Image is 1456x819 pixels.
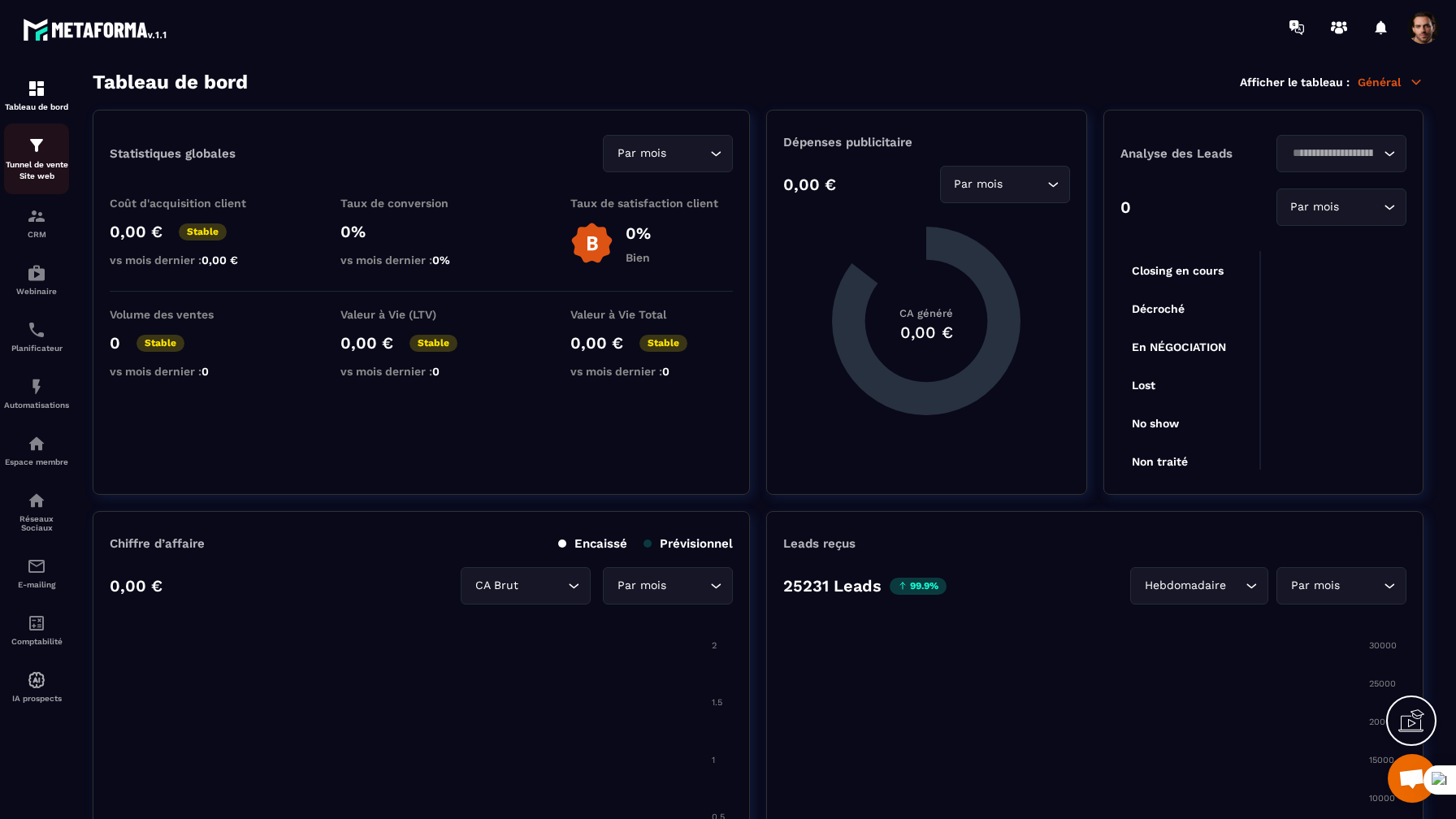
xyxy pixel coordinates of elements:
[27,670,46,690] img: automations
[110,197,272,210] p: Coût d'acquisition client
[4,514,69,532] p: Réseaux Sociaux
[340,365,503,378] p: vs mois dernier :
[432,253,450,266] span: 0%
[4,194,69,251] a: formationformationCRM
[4,637,69,646] p: Comptabilité
[110,308,272,321] p: Volume des ventes
[1132,455,1188,468] tspan: Non traité
[669,145,706,162] input: Search for option
[1120,146,1263,161] p: Analyse des Leads
[27,557,46,576] img: email
[27,491,46,510] img: social-network
[4,251,69,308] a: automationsautomationsWebinaire
[4,123,69,194] a: formationformationTunnel de vente Site web
[1132,302,1185,315] tspan: Décroché
[4,544,69,601] a: emailemailE-mailing
[1141,577,1229,595] span: Hebdomadaire
[340,197,503,210] p: Taux de conversion
[570,365,733,378] p: vs mois dernier :
[4,601,69,658] a: accountantaccountantComptabilité
[432,365,440,378] span: 0
[4,365,69,422] a: automationsautomationsAutomatisations
[1276,567,1406,604] div: Search for option
[613,577,669,595] span: Par mois
[1343,577,1380,595] input: Search for option
[4,230,69,239] p: CRM
[1007,175,1043,193] input: Search for option
[4,401,69,409] p: Automatisations
[4,159,69,182] p: Tunnel de vente Site web
[4,457,69,466] p: Espace membre
[27,263,46,283] img: automations
[603,567,733,604] div: Search for option
[783,175,836,194] p: 0,00 €
[110,536,205,551] p: Chiffre d’affaire
[643,536,733,551] p: Prévisionnel
[1132,340,1226,353] tspan: En NÉGOCIATION
[4,479,69,544] a: social-networksocial-networkRéseaux Sociaux
[201,365,209,378] span: 0
[340,308,503,321] p: Valeur à Vie (LTV)
[1369,793,1395,804] tspan: 10000
[1369,640,1397,651] tspan: 30000
[340,333,393,353] p: 0,00 €
[110,576,162,596] p: 0,00 €
[570,308,733,321] p: Valeur à Vie Total
[1369,717,1397,727] tspan: 20000
[1130,567,1268,604] div: Search for option
[669,577,706,595] input: Search for option
[1287,145,1380,162] input: Search for option
[783,576,882,596] p: 25231 Leads
[461,567,591,604] div: Search for option
[110,333,120,353] p: 0
[27,613,46,633] img: accountant
[110,146,236,161] p: Statistiques globales
[1240,76,1350,89] p: Afficher le tableau :
[27,136,46,155] img: formation
[1287,198,1343,216] span: Par mois
[1287,577,1343,595] span: Par mois
[1276,135,1406,172] div: Search for option
[471,577,522,595] span: CA Brut
[1276,188,1406,226] div: Search for option
[4,344,69,353] p: Planificateur
[4,694,69,703] p: IA prospects
[179,223,227,240] p: Stable
[4,580,69,589] p: E-mailing
[603,135,733,172] div: Search for option
[201,253,238,266] span: 0,00 €
[27,434,46,453] img: automations
[570,222,613,265] img: b-badge-o.b3b20ee6.svg
[570,197,733,210] p: Taux de satisfaction client
[4,308,69,365] a: schedulerschedulerPlanificateur
[783,135,1069,149] p: Dépenses publicitaire
[4,102,69,111] p: Tableau de bord
[110,253,272,266] p: vs mois dernier :
[1229,577,1241,595] input: Search for option
[4,422,69,479] a: automationsautomationsEspace membre
[1132,379,1155,392] tspan: Lost
[613,145,669,162] span: Par mois
[23,15,169,44] img: logo
[712,640,717,651] tspan: 2
[1369,678,1396,689] tspan: 25000
[110,222,162,241] p: 0,00 €
[783,536,856,551] p: Leads reçus
[1388,754,1436,803] div: Mở cuộc trò chuyện
[27,320,46,340] img: scheduler
[4,67,69,123] a: formationformationTableau de bord
[570,333,623,353] p: 0,00 €
[940,166,1070,203] div: Search for option
[890,578,947,595] p: 99.9%
[712,697,722,708] tspan: 1.5
[1343,198,1380,216] input: Search for option
[409,335,457,352] p: Stable
[93,71,248,93] h3: Tableau de bord
[639,335,687,352] p: Stable
[1369,755,1394,765] tspan: 15000
[1132,264,1224,278] tspan: Closing en cours
[712,755,715,765] tspan: 1
[522,577,564,595] input: Search for option
[4,287,69,296] p: Webinaire
[110,365,272,378] p: vs mois dernier :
